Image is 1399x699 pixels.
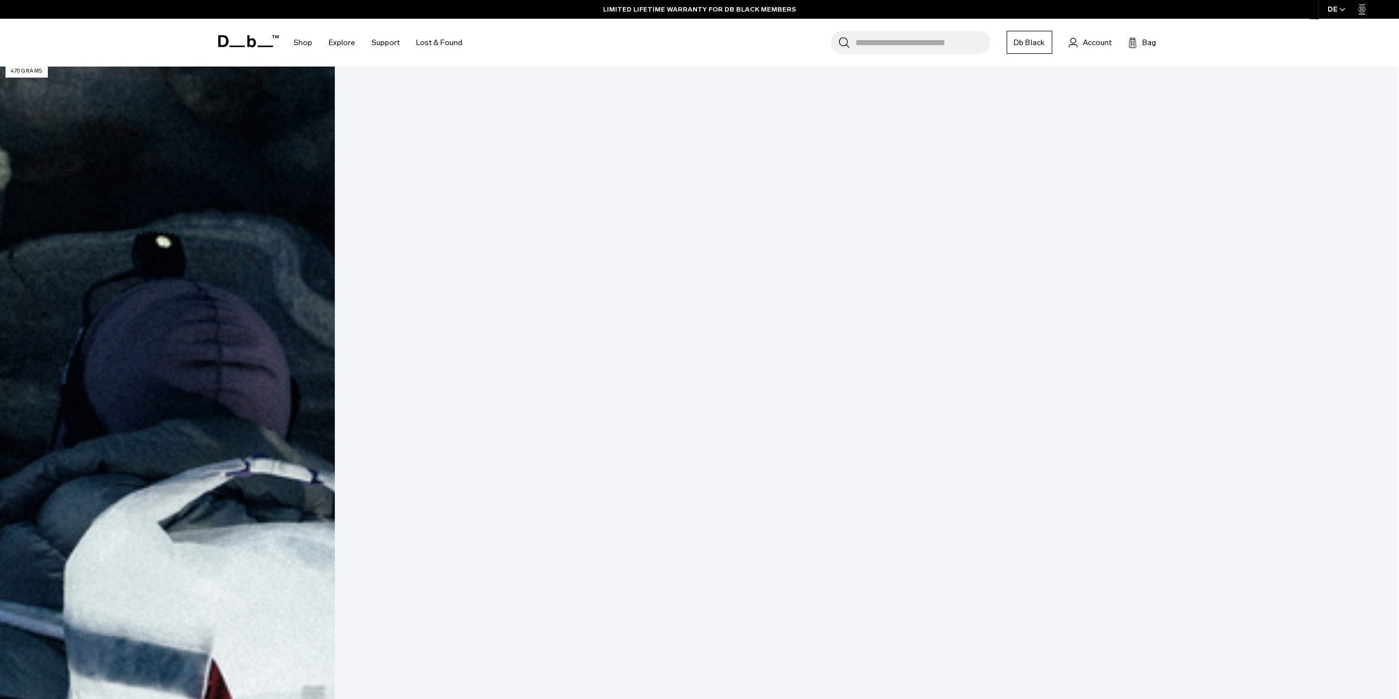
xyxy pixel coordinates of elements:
[1142,37,1156,48] span: Bag
[285,19,471,67] nav: Main Navigation
[5,65,47,77] p: 470 grams
[294,23,312,62] a: Shop
[1128,36,1156,49] button: Bag
[372,23,400,62] a: Support
[603,4,796,14] a: LIMITED LIFETIME WARRANTY FOR DB BLACK MEMBERS
[329,23,355,62] a: Explore
[416,23,462,62] a: Lost & Found
[1069,36,1112,49] a: Account
[1007,31,1052,54] a: Db Black
[1083,37,1112,48] span: Account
